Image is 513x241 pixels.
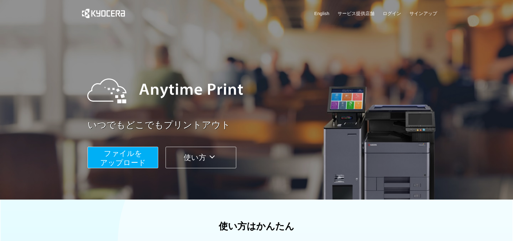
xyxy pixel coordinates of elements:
[166,147,236,168] button: 使い方
[100,149,146,167] span: ファイルを ​​アップロード
[409,10,437,17] a: サインアップ
[88,119,441,132] a: いつでもどこでもプリントアウト
[383,10,401,17] a: ログイン
[314,10,329,17] a: English
[338,10,374,17] a: サービス提供店舗
[88,147,158,168] button: ファイルを​​アップロード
